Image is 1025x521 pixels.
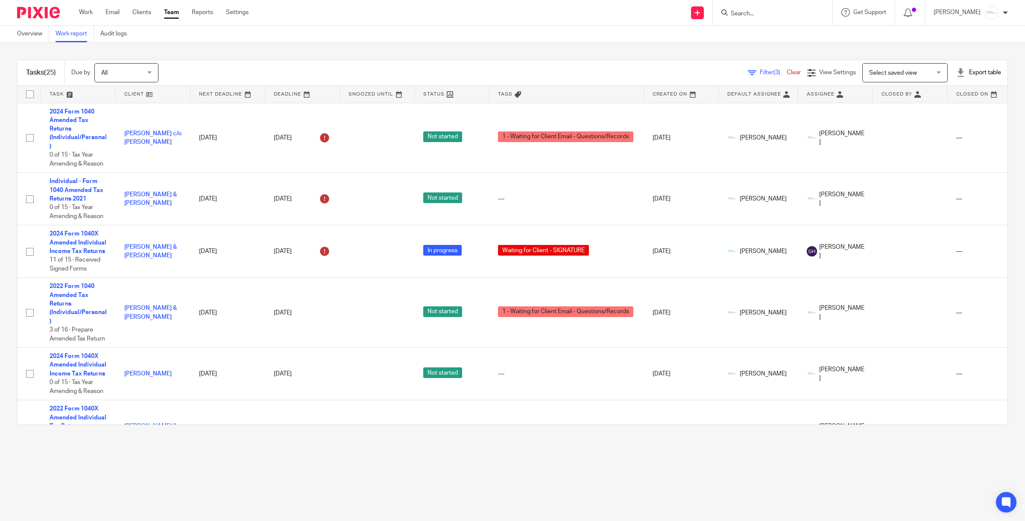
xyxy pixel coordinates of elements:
a: 2024 Form 1040X Amended Individual Income Tax Returns [50,231,106,254]
td: [DATE] [644,400,719,462]
div: --- [498,370,635,378]
td: [DATE] [644,278,719,348]
span: 0 of 15 · Tax Year Amending & Reason [50,379,103,394]
a: Team [164,8,179,17]
span: [PERSON_NAME] [819,243,864,260]
a: [PERSON_NAME] & [PERSON_NAME] [124,244,177,259]
img: svg%3E [807,246,817,256]
div: Export table [956,68,1001,77]
span: [PERSON_NAME] [819,422,864,440]
span: [PERSON_NAME] [740,309,787,317]
a: Email [105,8,120,17]
div: [DATE] [274,370,331,378]
img: _Logo.png [807,133,817,143]
span: [PERSON_NAME] [740,370,787,378]
span: [PERSON_NAME] [819,190,864,208]
td: [DATE] [644,173,719,225]
td: — [948,278,1022,348]
span: 0 of 15 · Tax Year Amending & Reason [50,152,103,167]
a: Clients [132,8,151,17]
p: Due by [71,68,90,77]
a: 2024 Form 1040 Amended Tax Returns (Individual/Personal) [50,109,107,149]
span: Get Support [853,9,886,15]
td: — [948,400,1022,462]
p: [PERSON_NAME] [934,8,981,17]
a: Individual - Form 1040 Amended Tax Returns 2021 [50,178,103,202]
img: _Logo.png [727,133,738,143]
img: _Logo.png [985,6,999,20]
td: [DATE] [190,173,265,225]
div: [DATE] [274,192,331,206]
td: — [948,173,1022,225]
span: (3) [773,70,780,76]
span: In progress [423,245,462,256]
span: Not started [423,306,462,317]
img: Pixie [17,7,60,18]
img: _Logo.png [807,369,817,379]
span: Tags [498,92,512,96]
a: Clear [787,70,801,76]
a: Overview [17,26,49,42]
td: — [948,103,1022,173]
span: 1 - Waiting for Client Email - Questions/Records [498,306,633,317]
div: [DATE] [274,309,331,317]
a: [PERSON_NAME] & [PERSON_NAME] [124,423,177,438]
input: Search [730,10,807,18]
div: --- [498,195,635,203]
td: [DATE] [190,348,265,400]
span: [PERSON_NAME] [819,304,864,321]
span: (25) [44,69,56,76]
span: Not started [423,131,462,142]
a: 2022 Form 1040 Amended Tax Returns (Individual/Personal) [50,283,107,324]
span: 0 of 15 · Tax Year Amending & Reason [50,204,103,219]
a: Audit logs [100,26,133,42]
img: _Logo.png [807,308,817,318]
a: [PERSON_NAME] [124,371,172,377]
td: [DATE] [644,225,719,278]
span: All [101,70,108,76]
span: 1 - Waiting for Client Email - Questions/Records [498,131,633,142]
div: [DATE] [274,244,331,258]
span: 3 of 16 · Prepare Amended Tax Return [50,327,105,342]
td: [DATE] [190,103,265,173]
img: _Logo.png [727,308,738,318]
img: _Logo.png [727,246,738,256]
a: Reports [192,8,213,17]
span: Not started [423,192,462,203]
td: [DATE] [190,400,265,462]
img: _Logo.png [727,369,738,379]
span: Select saved view [869,70,917,76]
a: [PERSON_NAME] & [PERSON_NAME] [124,192,177,206]
td: — [948,225,1022,278]
td: [DATE] [190,278,265,348]
td: — [948,348,1022,400]
span: Waiting for Client - SIGNATURE [498,245,589,256]
span: Not started [423,367,462,378]
img: _Logo.png [807,194,817,204]
h1: Tasks [26,68,56,77]
td: [DATE] [644,348,719,400]
img: _Logo.png [727,194,738,204]
span: [PERSON_NAME] [740,134,787,142]
span: [PERSON_NAME] [819,129,864,147]
span: 11 of 15 · Received Signed Forms [50,257,100,272]
a: 2022 Form 1040X Amended Individual Tax Return [50,406,106,429]
span: View Settings [819,70,856,76]
a: Settings [226,8,249,17]
span: [PERSON_NAME] [740,195,787,203]
a: Work report [56,26,94,42]
span: [PERSON_NAME] [819,365,864,383]
a: Work [79,8,93,17]
a: [PERSON_NAME] & [PERSON_NAME] [124,305,177,320]
span: Filter [760,70,787,76]
td: [DATE] [644,103,719,173]
span: Not started [423,425,462,435]
a: [PERSON_NAME] c/o [PERSON_NAME] [124,131,182,145]
div: [DATE] [274,131,331,145]
td: [DATE] [190,225,265,278]
a: 2024 Form 1040X Amended Individual Income Tax Returns [50,353,106,377]
span: [PERSON_NAME] [740,247,787,256]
